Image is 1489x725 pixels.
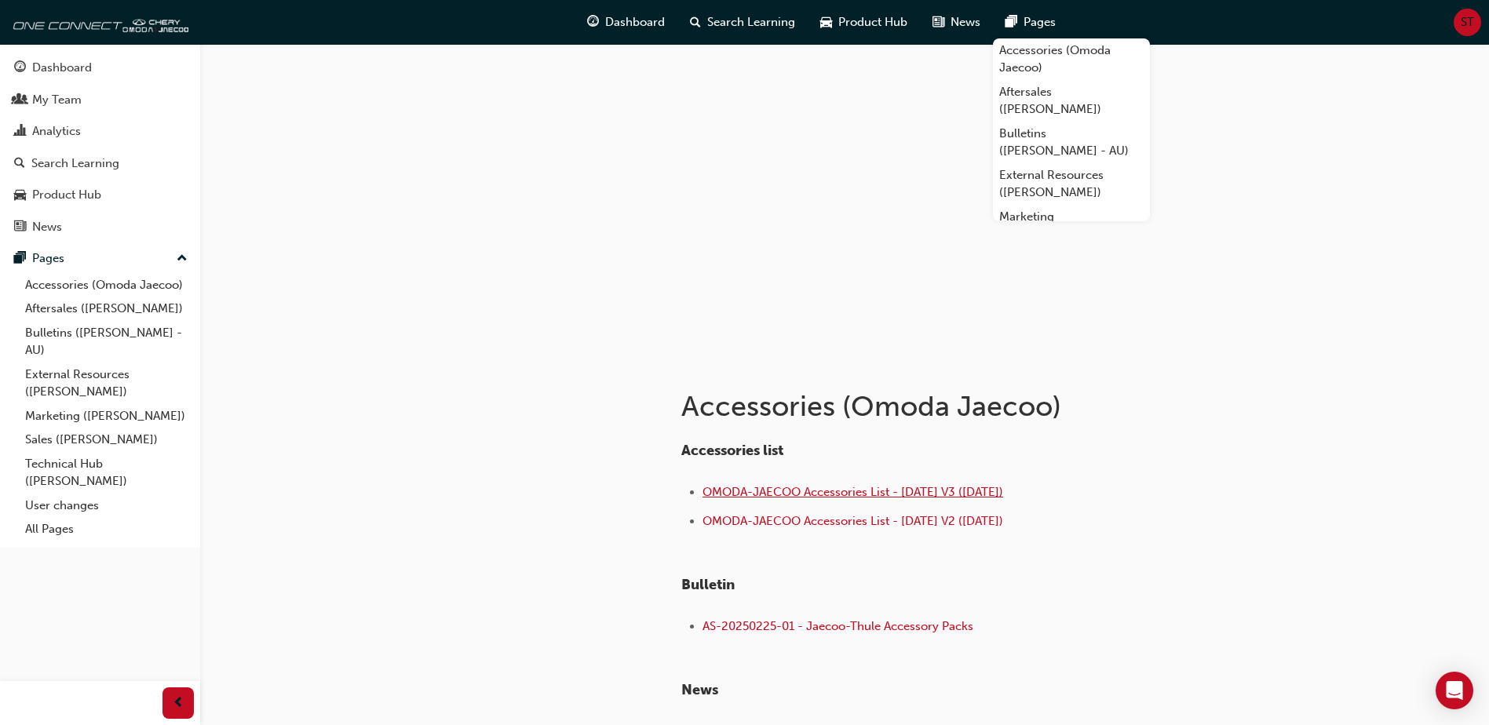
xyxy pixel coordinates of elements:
[14,61,26,75] span: guage-icon
[177,249,188,269] span: up-icon
[32,186,101,204] div: Product Hub
[703,619,973,633] a: AS-20250225-01 - Jaecoo-Thule Accessory Packs
[1005,13,1017,32] span: pages-icon
[19,428,194,452] a: Sales ([PERSON_NAME])
[820,13,832,32] span: car-icon
[1461,13,1474,31] span: ST
[6,244,194,273] button: Pages
[32,59,92,77] div: Dashboard
[1024,13,1056,31] span: Pages
[575,6,677,38] a: guage-iconDashboard
[14,157,25,171] span: search-icon
[6,86,194,115] a: My Team
[681,389,1196,424] h1: Accessories (Omoda Jaecoo)
[19,517,194,541] a: All Pages
[681,576,735,593] span: Bulletin
[1436,672,1473,709] div: Open Intercom Messenger
[19,494,194,518] a: User changes
[993,6,1068,38] a: pages-iconPages
[19,362,194,404] a: External Resources ([PERSON_NAME])
[6,180,194,209] a: Product Hub
[993,122,1150,163] a: Bulletins ([PERSON_NAME] - AU)
[993,38,1150,80] a: Accessories (Omoda Jaecoo)
[707,13,795,31] span: Search Learning
[6,117,194,146] a: Analytics
[587,13,599,32] span: guage-icon
[951,13,980,31] span: News
[838,13,907,31] span: Product Hub
[1454,9,1481,36] button: ST
[19,321,194,362] a: Bulletins ([PERSON_NAME] - AU)
[19,297,194,321] a: Aftersales ([PERSON_NAME])
[8,6,188,38] img: oneconnect
[6,149,194,178] a: Search Learning
[32,122,81,140] div: Analytics
[19,404,194,428] a: Marketing ([PERSON_NAME])
[920,6,993,38] a: news-iconNews
[681,681,718,698] span: ​News
[993,163,1150,205] a: External Resources ([PERSON_NAME])
[32,250,64,268] div: Pages
[6,53,194,82] a: Dashboard
[32,91,82,109] div: My Team
[932,13,944,32] span: news-icon
[14,125,26,139] span: chart-icon
[703,514,1003,528] a: OMODA-JAECOO Accessories List - [DATE] V2 ([DATE])
[31,155,119,173] div: Search Learning
[14,252,26,266] span: pages-icon
[32,218,62,236] div: News
[14,220,26,235] span: news-icon
[681,442,783,459] span: Accessories list
[6,213,194,242] a: News
[19,273,194,297] a: Accessories (Omoda Jaecoo)
[173,694,184,713] span: prev-icon
[6,50,194,244] button: DashboardMy TeamAnalyticsSearch LearningProduct HubNews
[808,6,920,38] a: car-iconProduct Hub
[19,452,194,494] a: Technical Hub ([PERSON_NAME])
[703,485,1003,499] a: OMODA-JAECOO Accessories List - [DATE] V3 ([DATE])
[14,188,26,202] span: car-icon
[605,13,665,31] span: Dashboard
[14,93,26,107] span: people-icon
[690,13,701,32] span: search-icon
[677,6,808,38] a: search-iconSearch Learning
[993,80,1150,122] a: Aftersales ([PERSON_NAME])
[993,205,1150,246] a: Marketing ([PERSON_NAME])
